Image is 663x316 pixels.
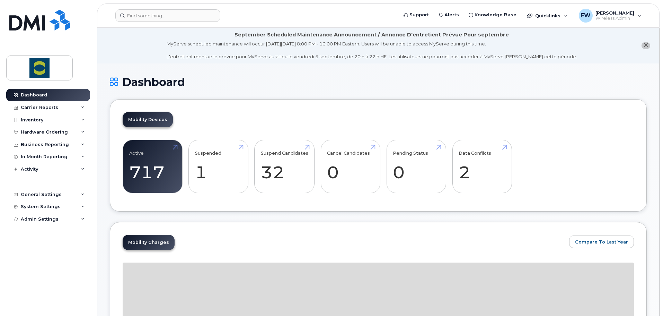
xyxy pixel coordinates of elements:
[129,144,176,189] a: Active 717
[459,144,505,189] a: Data Conflicts 2
[123,235,175,250] a: Mobility Charges
[327,144,374,189] a: Cancel Candidates 0
[575,239,628,245] span: Compare To Last Year
[110,76,647,88] h1: Dashboard
[123,112,173,127] a: Mobility Devices
[393,144,440,189] a: Pending Status 0
[569,236,634,248] button: Compare To Last Year
[167,41,577,60] div: MyServe scheduled maintenance will occur [DATE][DATE] 8:00 PM - 10:00 PM Eastern. Users will be u...
[235,31,509,39] div: September Scheduled Maintenance Announcement / Annonce D'entretient Prévue Pour septembre
[195,144,242,189] a: Suspended 1
[642,42,650,49] button: close notification
[261,144,308,189] a: Suspend Candidates 32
